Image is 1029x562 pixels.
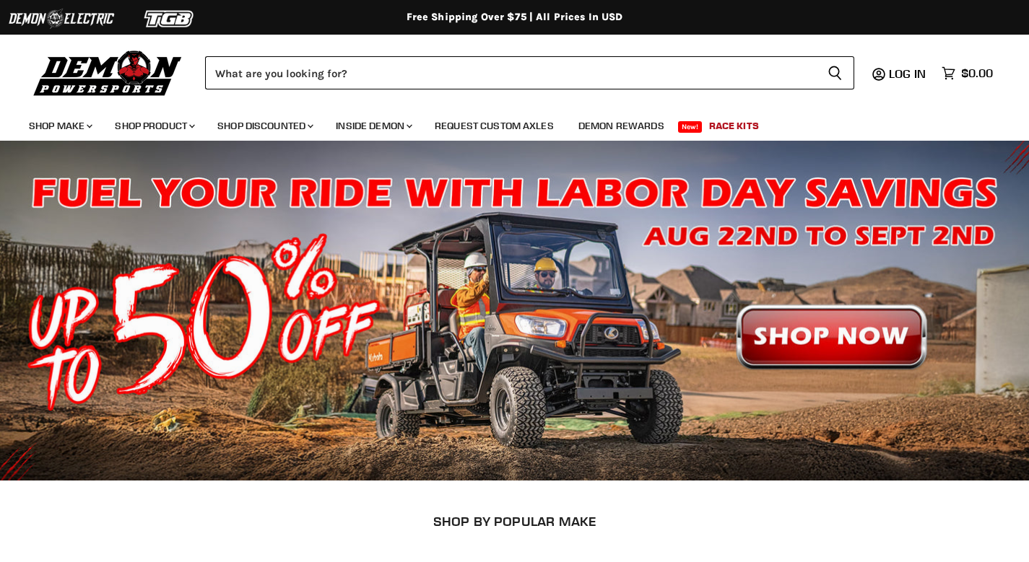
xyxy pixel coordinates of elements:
[18,105,989,141] ul: Main menu
[698,111,770,141] a: Race Kits
[889,66,926,81] span: Log in
[116,5,224,32] img: TGB Logo 2
[934,63,1000,84] a: $0.00
[568,111,675,141] a: Demon Rewards
[29,47,187,98] img: Demon Powersports
[816,56,854,89] button: Search
[205,56,854,89] form: Product
[104,111,204,141] a: Shop Product
[325,111,421,141] a: Inside Demon
[961,66,993,80] span: $0.00
[882,67,934,80] a: Log in
[18,111,101,141] a: Shop Make
[424,111,565,141] a: Request Custom Axles
[18,514,1012,529] h2: SHOP BY POPULAR MAKE
[678,121,703,133] span: New!
[205,56,816,89] input: Search
[207,111,322,141] a: Shop Discounted
[7,5,116,32] img: Demon Electric Logo 2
